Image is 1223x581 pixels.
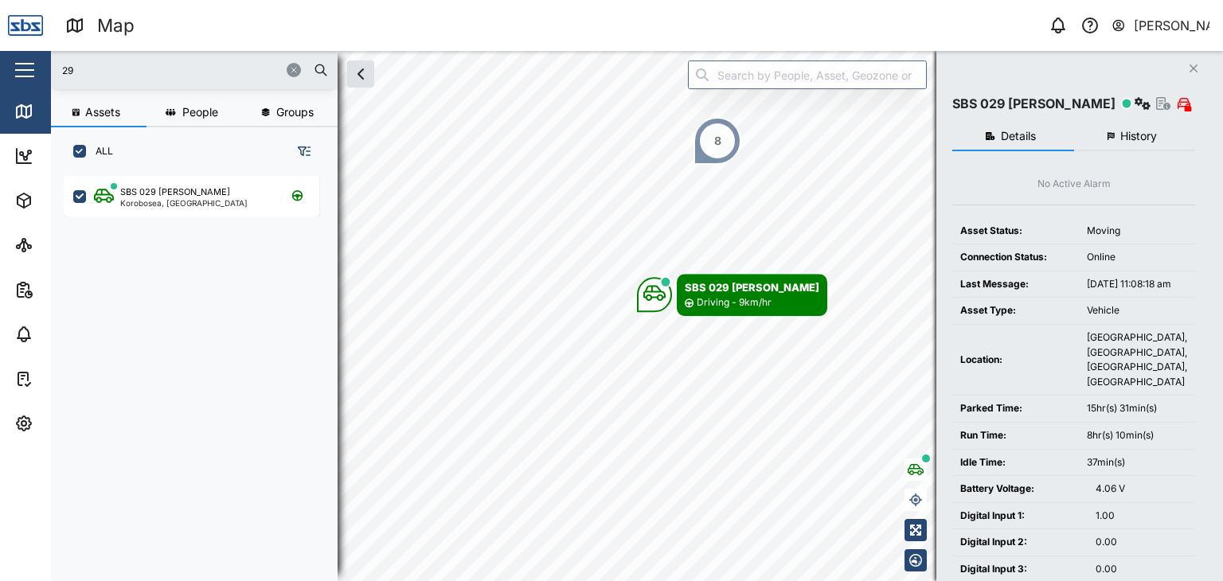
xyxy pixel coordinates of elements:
[1134,16,1210,36] div: [PERSON_NAME]
[85,107,120,118] span: Assets
[1037,177,1111,192] div: No Active Alarm
[960,455,1071,470] div: Idle Time:
[1096,535,1187,550] div: 0.00
[64,170,337,568] div: grid
[41,147,113,165] div: Dashboard
[960,250,1071,265] div: Connection Status:
[714,132,721,150] div: 8
[1096,482,1187,497] div: 4.06 V
[1120,131,1157,142] span: History
[51,51,1223,581] canvas: Map
[41,103,77,120] div: Map
[960,428,1071,443] div: Run Time:
[960,401,1071,416] div: Parked Time:
[86,145,113,158] label: ALL
[694,117,741,165] div: Map marker
[41,326,91,343] div: Alarms
[1111,14,1210,37] button: [PERSON_NAME]
[1096,562,1187,577] div: 0.00
[1087,277,1187,292] div: [DATE] 11:08:18 am
[1087,250,1187,265] div: Online
[960,277,1071,292] div: Last Message:
[41,281,96,298] div: Reports
[1087,428,1187,443] div: 8hr(s) 10min(s)
[1001,131,1036,142] span: Details
[1087,224,1187,239] div: Moving
[120,185,230,199] div: SBS 029 [PERSON_NAME]
[61,58,328,82] input: Search assets or drivers
[952,94,1116,114] div: SBS 029 [PERSON_NAME]
[276,107,314,118] span: Groups
[41,370,85,388] div: Tasks
[1096,509,1187,524] div: 1.00
[637,274,827,316] div: Map marker
[685,279,819,295] div: SBS 029 [PERSON_NAME]
[960,509,1080,524] div: Digital Input 1:
[688,60,927,89] input: Search by People, Asset, Geozone or Place
[41,192,91,209] div: Assets
[1087,303,1187,318] div: Vehicle
[182,107,218,118] span: People
[120,199,248,207] div: Korobosea, [GEOGRAPHIC_DATA]
[697,295,772,310] div: Driving - 9km/hr
[8,8,43,43] img: Main Logo
[960,303,1071,318] div: Asset Type:
[960,224,1071,239] div: Asset Status:
[1087,455,1187,470] div: 37min(s)
[41,236,80,254] div: Sites
[1087,330,1187,389] div: [GEOGRAPHIC_DATA], [GEOGRAPHIC_DATA], [GEOGRAPHIC_DATA], [GEOGRAPHIC_DATA]
[97,12,135,40] div: Map
[1087,401,1187,416] div: 15hr(s) 31min(s)
[960,535,1080,550] div: Digital Input 2:
[960,562,1080,577] div: Digital Input 3:
[960,353,1071,368] div: Location:
[41,415,98,432] div: Settings
[960,482,1080,497] div: Battery Voltage:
